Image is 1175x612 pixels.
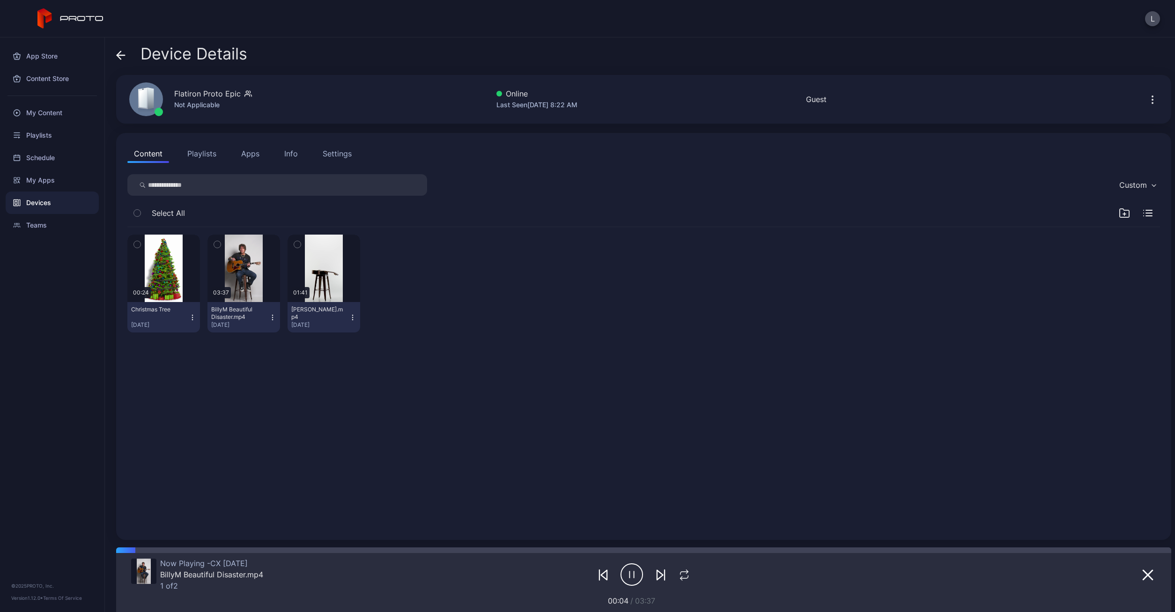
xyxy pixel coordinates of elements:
[288,302,360,332] button: [PERSON_NAME].mp4[DATE]
[207,559,248,568] span: CX 06.23.2023
[284,148,298,159] div: Info
[160,581,263,590] div: 1 of 2
[211,321,269,329] div: [DATE]
[160,570,263,579] div: BillyM Beautiful Disaster.mp4
[806,94,827,105] div: Guest
[140,45,247,63] span: Device Details
[6,147,99,169] a: Schedule
[174,99,252,111] div: Not Applicable
[207,302,280,332] button: BillyM Beautiful Disaster.mp4[DATE]
[496,88,577,99] div: Online
[323,148,352,159] div: Settings
[6,124,99,147] a: Playlists
[608,596,628,605] span: 00:04
[235,144,266,163] button: Apps
[127,144,169,163] button: Content
[211,306,263,321] div: BillyM Beautiful Disaster.mp4
[152,207,185,219] span: Select All
[6,169,99,192] a: My Apps
[6,214,99,236] a: Teams
[6,192,99,214] a: Devices
[291,306,343,321] div: BillyM Silhouette.mp4
[630,596,633,605] span: /
[11,582,93,590] div: © 2025 PROTO, Inc.
[6,67,99,90] a: Content Store
[181,144,223,163] button: Playlists
[127,302,200,332] button: Christmas Tree[DATE]
[278,144,304,163] button: Info
[131,321,189,329] div: [DATE]
[496,99,577,111] div: Last Seen [DATE] 8:22 AM
[174,88,241,99] div: Flatiron Proto Epic
[1145,11,1160,26] button: L
[6,45,99,67] a: App Store
[316,144,358,163] button: Settings
[635,596,655,605] span: 03:37
[131,306,183,313] div: Christmas Tree
[1115,174,1160,196] button: Custom
[6,102,99,124] a: My Content
[160,559,263,568] div: Now Playing
[43,595,82,601] a: Terms Of Service
[1119,180,1147,190] div: Custom
[291,321,349,329] div: [DATE]
[11,595,43,601] span: Version 1.12.0 •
